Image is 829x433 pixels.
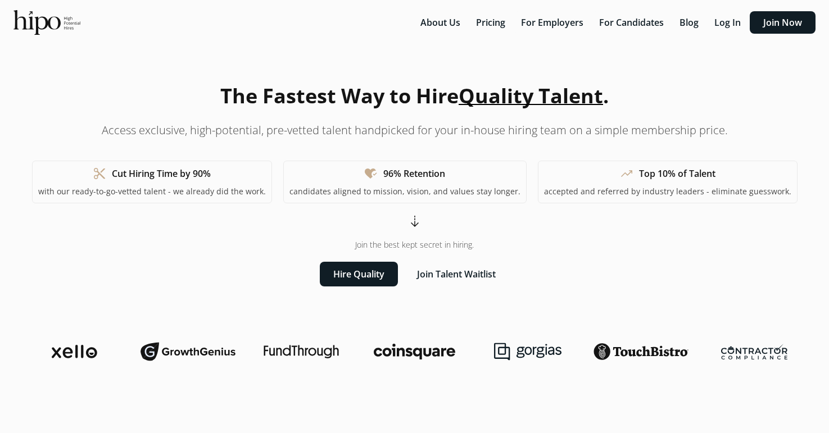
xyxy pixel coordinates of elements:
[355,239,474,250] span: Join the best kept secret in hiring.
[38,186,266,197] p: with our ready-to-go-vetted talent - we already did the work.
[469,11,512,34] button: Pricing
[721,344,787,359] img: contractor-compliance-logo
[673,16,708,29] a: Blog
[494,343,561,361] img: gorgias-logo
[544,186,791,197] p: accepted and referred by industry leaders - eliminate guesswork.
[514,16,592,29] a: For Employers
[750,16,816,29] a: Join Now
[639,167,715,180] h1: Top 10% of Talent
[620,167,633,180] span: trending_up
[404,262,509,286] button: Join Talent Waitlist
[364,167,378,180] span: heart_check
[514,11,590,34] button: For Employers
[673,11,705,34] button: Blog
[750,11,816,34] button: Join Now
[141,340,236,363] img: growthgenius-logo
[708,11,748,34] button: Log In
[13,10,80,35] img: official-logo
[93,167,106,180] span: content_cut
[408,215,422,228] span: arrow_cool_down
[320,262,398,286] button: Hire Quality
[383,167,445,180] h1: 96% Retention
[52,345,97,358] img: xello-logo
[414,16,469,29] a: About Us
[592,11,671,34] button: For Candidates
[374,344,455,359] img: coinsquare-logo
[112,167,211,180] h1: Cut Hiring Time by 90%
[592,16,673,29] a: For Candidates
[220,81,609,111] h1: The Fastest Way to Hire .
[708,16,750,29] a: Log In
[102,122,728,138] p: Access exclusive, high-potential, pre-vetted talent handpicked for your in-house hiring team on a...
[414,11,467,34] button: About Us
[264,345,339,358] img: fundthrough-logo
[459,82,603,110] span: Quality Talent
[594,343,689,361] img: touchbistro-logo
[289,186,520,197] p: candidates aligned to mission, vision, and values stay longer.
[469,16,514,29] a: Pricing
